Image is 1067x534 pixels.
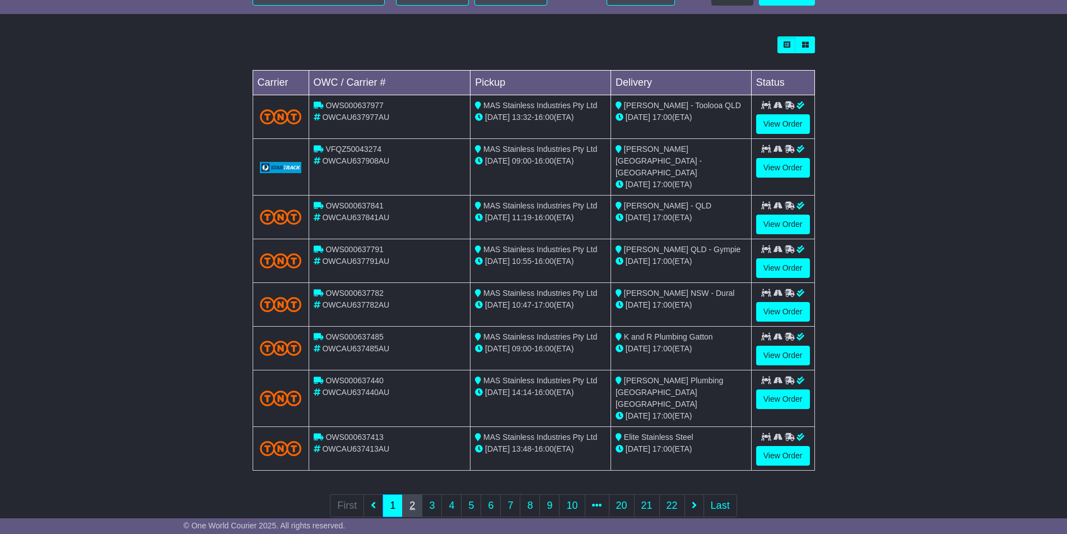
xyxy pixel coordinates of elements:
[322,213,389,222] span: OWCAU637841AU
[616,212,747,224] div: (ETA)
[624,289,735,298] span: [PERSON_NAME] NSW - Dural
[322,444,389,453] span: OWCAU637413AU
[441,494,462,517] a: 4
[475,443,606,455] div: - (ETA)
[634,494,660,517] a: 21
[260,441,302,456] img: TNT_Domestic.png
[653,444,672,453] span: 17:00
[703,494,737,517] a: Last
[520,494,540,517] a: 8
[626,257,650,266] span: [DATE]
[325,289,384,298] span: OWS000637782
[322,156,389,165] span: OWCAU637908AU
[626,344,650,353] span: [DATE]
[475,112,606,123] div: - (ETA)
[322,300,389,309] span: OWCAU637782AU
[483,201,597,210] span: MAS Stainless Industries Pty Ltd
[539,494,560,517] a: 9
[653,257,672,266] span: 17:00
[325,201,384,210] span: OWS000637841
[500,494,520,517] a: 7
[534,213,554,222] span: 16:00
[534,257,554,266] span: 16:00
[485,300,510,309] span: [DATE]
[751,71,814,95] td: Status
[653,213,672,222] span: 17:00
[756,258,810,278] a: View Order
[616,443,747,455] div: (ETA)
[325,145,381,154] span: VFQZ50043274
[322,344,389,353] span: OWCAU637485AU
[475,256,606,267] div: - (ETA)
[626,113,650,122] span: [DATE]
[475,299,606,311] div: - (ETA)
[512,344,532,353] span: 09:00
[475,343,606,355] div: - (ETA)
[260,253,302,268] img: TNT_Domestic.png
[653,113,672,122] span: 17:00
[534,344,554,353] span: 16:00
[616,343,747,355] div: (ETA)
[383,494,403,517] a: 1
[512,257,532,266] span: 10:55
[470,71,611,95] td: Pickup
[624,245,741,254] span: [PERSON_NAME] QLD - Gympie
[260,162,302,173] img: GetCarrierServiceLogo
[475,387,606,398] div: - (ETA)
[485,156,510,165] span: [DATE]
[483,145,597,154] span: MAS Stainless Industries Pty Ltd
[616,145,702,177] span: [PERSON_NAME] [GEOGRAPHIC_DATA] - [GEOGRAPHIC_DATA]
[422,494,442,517] a: 3
[325,376,384,385] span: OWS000637440
[626,180,650,189] span: [DATE]
[624,433,693,442] span: Elite Stainless Steel
[624,201,711,210] span: [PERSON_NAME] - QLD
[325,245,384,254] span: OWS000637791
[534,156,554,165] span: 16:00
[626,300,650,309] span: [DATE]
[309,71,470,95] td: OWC / Carrier #
[616,256,747,267] div: (ETA)
[485,213,510,222] span: [DATE]
[483,433,597,442] span: MAS Stainless Industries Pty Ltd
[485,388,510,397] span: [DATE]
[461,494,481,517] a: 5
[485,344,510,353] span: [DATE]
[653,180,672,189] span: 17:00
[475,212,606,224] div: - (ETA)
[325,332,384,341] span: OWS000637485
[616,410,747,422] div: (ETA)
[756,215,810,234] a: View Order
[616,376,723,408] span: [PERSON_NAME] Plumbing [GEOGRAPHIC_DATA] [GEOGRAPHIC_DATA]
[402,494,422,517] a: 2
[512,388,532,397] span: 14:14
[322,257,389,266] span: OWCAU637791AU
[756,302,810,322] a: View Order
[325,101,384,110] span: OWS000637977
[260,109,302,124] img: TNT_Domestic.png
[616,299,747,311] div: (ETA)
[485,113,510,122] span: [DATE]
[756,158,810,178] a: View Order
[611,71,751,95] td: Delivery
[534,388,554,397] span: 16:00
[322,113,389,122] span: OWCAU637977AU
[534,444,554,453] span: 16:00
[260,210,302,225] img: TNT_Domestic.png
[483,245,597,254] span: MAS Stainless Industries Pty Ltd
[616,179,747,191] div: (ETA)
[626,411,650,420] span: [DATE]
[512,300,532,309] span: 10:47
[756,114,810,134] a: View Order
[184,521,346,530] span: © One World Courier 2025. All rights reserved.
[534,300,554,309] span: 17:00
[253,71,309,95] td: Carrier
[483,289,597,298] span: MAS Stainless Industries Pty Ltd
[260,341,302,356] img: TNT_Domestic.png
[475,155,606,167] div: - (ETA)
[260,297,302,312] img: TNT_Domestic.png
[485,257,510,266] span: [DATE]
[512,213,532,222] span: 11:19
[756,389,810,409] a: View Order
[624,332,713,341] span: K and R Plumbing Gatton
